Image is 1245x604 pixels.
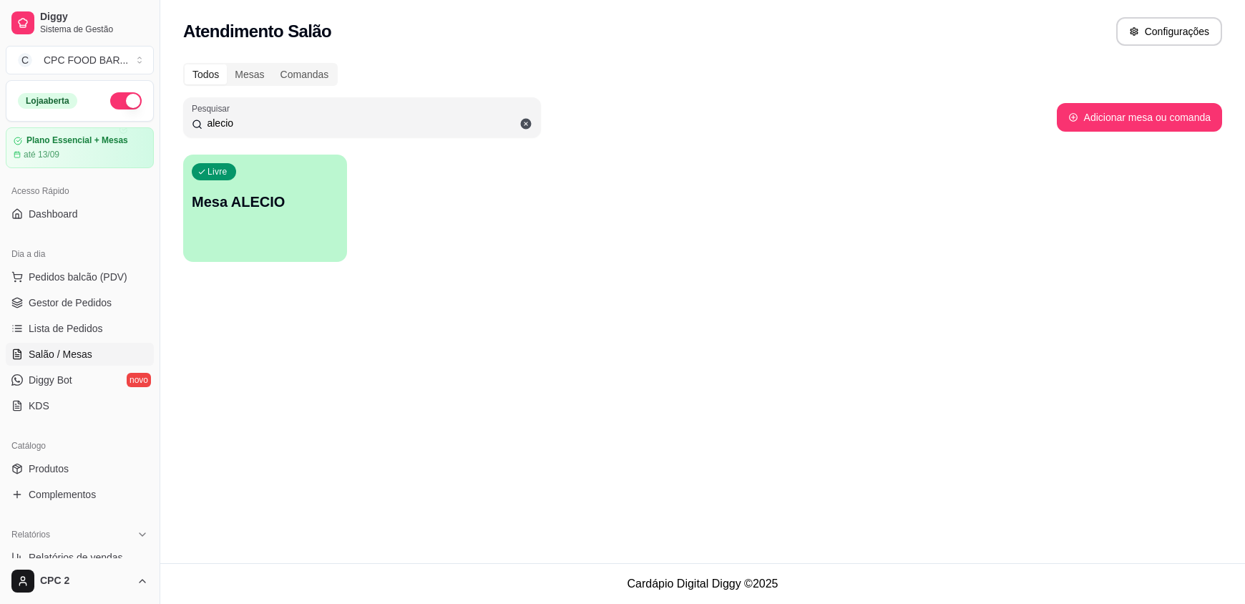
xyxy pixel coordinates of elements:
[202,116,532,130] input: Pesquisar
[227,64,272,84] div: Mesas
[6,483,154,506] a: Complementos
[1057,103,1222,132] button: Adicionar mesa ou comanda
[26,135,128,146] article: Plano Essencial + Mesas
[192,192,338,212] p: Mesa ALECIO
[6,203,154,225] a: Dashboard
[29,296,112,310] span: Gestor de Pedidos
[29,399,49,413] span: KDS
[192,102,235,115] label: Pesquisar
[6,394,154,417] a: KDS
[6,291,154,314] a: Gestor de Pedidos
[29,321,103,336] span: Lista de Pedidos
[6,457,154,480] a: Produtos
[29,270,127,284] span: Pedidos balcão (PDV)
[6,266,154,288] button: Pedidos balcão (PDV)
[6,343,154,366] a: Salão / Mesas
[29,207,78,221] span: Dashboard
[207,166,228,177] p: Livre
[6,46,154,74] button: Select a team
[29,373,72,387] span: Diggy Bot
[6,317,154,340] a: Lista de Pedidos
[24,149,59,160] article: até 13/09
[18,53,32,67] span: C
[44,53,128,67] div: CPC FOOD BAR ...
[6,434,154,457] div: Catálogo
[6,369,154,391] a: Diggy Botnovo
[1116,17,1222,46] button: Configurações
[11,529,50,540] span: Relatórios
[29,347,92,361] span: Salão / Mesas
[185,64,227,84] div: Todos
[6,564,154,598] button: CPC 2
[160,563,1245,604] footer: Cardápio Digital Diggy © 2025
[273,64,337,84] div: Comandas
[18,93,77,109] div: Loja aberta
[6,6,154,40] a: DiggySistema de Gestão
[6,180,154,203] div: Acesso Rápido
[110,92,142,109] button: Alterar Status
[29,462,69,476] span: Produtos
[29,550,123,565] span: Relatórios de vendas
[40,24,148,35] span: Sistema de Gestão
[6,243,154,266] div: Dia a dia
[183,20,331,43] h2: Atendimento Salão
[6,546,154,569] a: Relatórios de vendas
[183,155,347,262] button: LivreMesa ALECIO
[40,11,148,24] span: Diggy
[40,575,131,588] span: CPC 2
[6,127,154,168] a: Plano Essencial + Mesasaté 13/09
[29,487,96,502] span: Complementos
